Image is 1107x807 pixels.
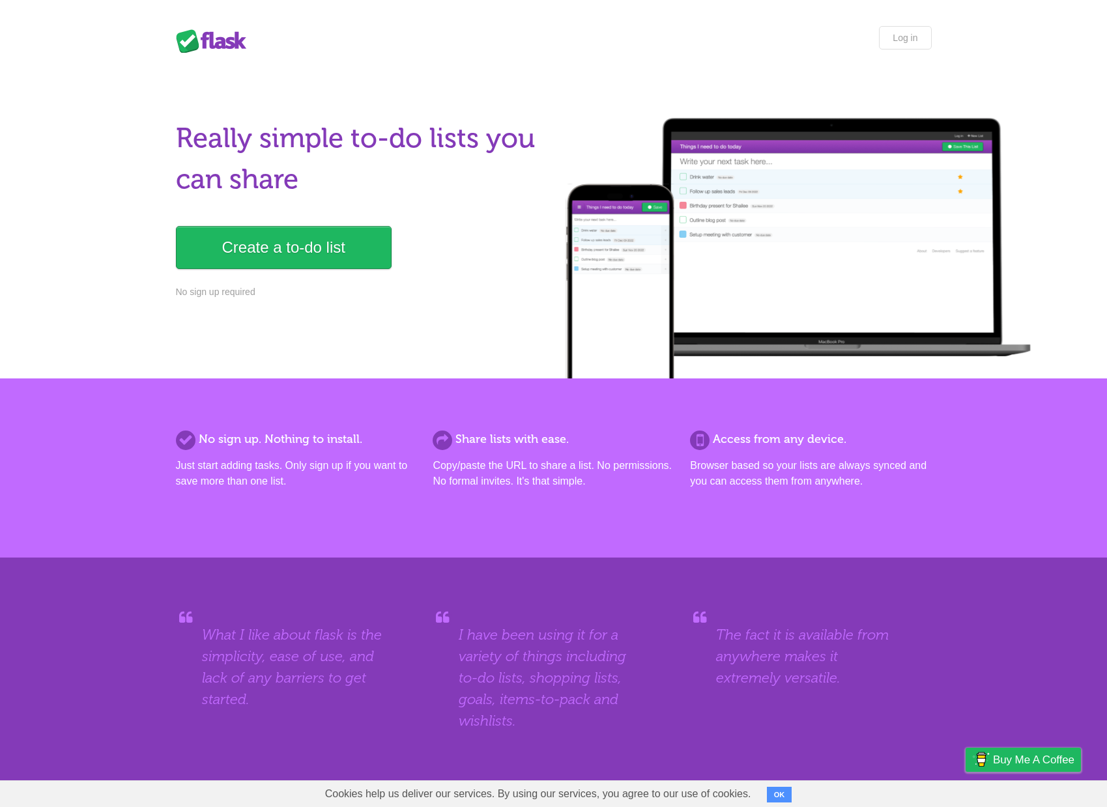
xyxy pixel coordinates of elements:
p: Copy/paste the URL to share a list. No permissions. No formal invites. It's that simple. [433,458,674,489]
h1: Really simple to-do lists you can share [176,118,546,200]
p: Just start adding tasks. Only sign up if you want to save more than one list. [176,458,417,489]
h2: No sign up. Nothing to install. [176,431,417,448]
h2: Share lists with ease. [433,431,674,448]
a: Buy me a coffee [966,748,1081,772]
button: OK [767,787,792,802]
a: Create a to-do list [176,226,392,269]
p: No sign up required [176,285,546,299]
blockquote: The fact it is available from anywhere makes it extremely versatile. [716,624,905,688]
blockquote: What I like about flask is the simplicity, ease of use, and lack of any barriers to get started. [202,624,391,710]
div: Flask Lists [176,29,254,53]
img: Buy me a coffee [972,748,990,771]
h2: Access from any device. [690,431,931,448]
span: Cookies help us deliver our services. By using our services, you agree to our use of cookies. [312,781,764,807]
span: Buy me a coffee [993,748,1074,771]
a: Log in [879,26,931,50]
blockquote: I have been using it for a variety of things including to-do lists, shopping lists, goals, items-... [459,624,648,731]
p: Browser based so your lists are always synced and you can access them from anywhere. [690,458,931,489]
